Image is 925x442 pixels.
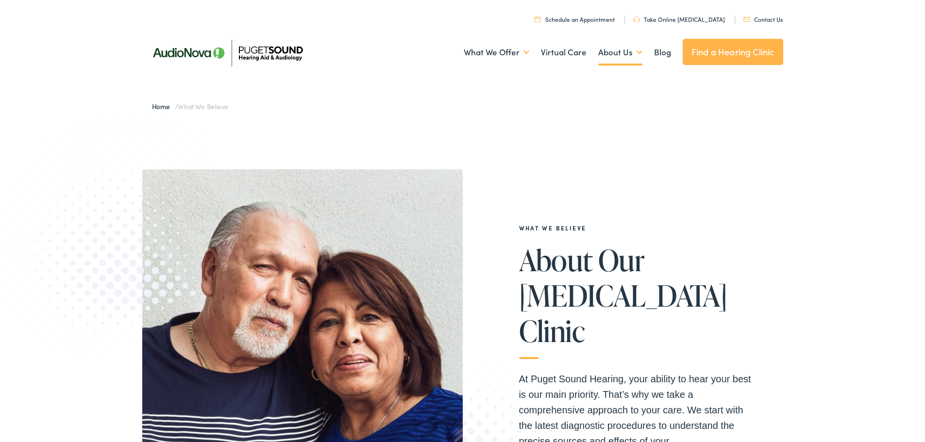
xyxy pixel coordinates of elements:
[683,39,783,65] a: Find a Hearing Clinic
[519,244,593,276] span: About
[633,16,640,22] img: utility icon
[535,15,615,23] a: Schedule an Appointment
[633,15,725,23] a: Take Online [MEDICAL_DATA]
[743,17,750,22] img: utility icon
[519,279,727,311] span: [MEDICAL_DATA]
[598,244,644,276] span: Our
[519,225,752,231] h2: What We Believe
[541,34,587,70] a: Virtual Care
[654,34,671,70] a: Blog
[464,34,529,70] a: What We Offer
[535,16,540,22] img: utility icon
[519,315,585,347] span: Clinic
[743,15,783,23] a: Contact Us
[598,34,642,70] a: About Us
